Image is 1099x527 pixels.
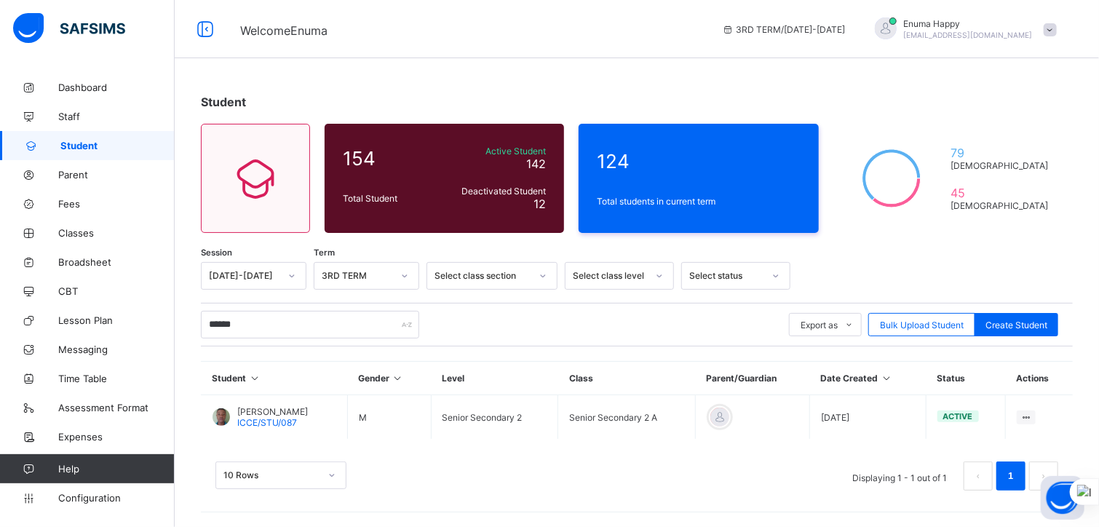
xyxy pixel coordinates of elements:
li: 下一页 [1029,461,1058,491]
button: next page [1029,461,1058,491]
div: Total Student [339,189,439,207]
th: Date Created [809,362,926,395]
button: Open asap [1041,476,1084,520]
i: Sort in Ascending Order [392,373,404,384]
span: Term [314,247,335,258]
div: EnumaHappy [860,17,1064,41]
span: Broadsheet [58,256,175,268]
th: Level [431,362,558,395]
span: Time Table [58,373,175,384]
a: 1 [1004,467,1017,486]
span: active [943,411,973,421]
span: [EMAIL_ADDRESS][DOMAIN_NAME] [904,31,1033,39]
th: Parent/Guardian [695,362,809,395]
span: Classes [58,227,175,239]
span: 79 [951,146,1055,160]
span: 154 [343,147,435,170]
th: Class [558,362,695,395]
th: Status [926,362,1005,395]
span: session/term information [722,24,846,35]
div: [DATE]-[DATE] [209,271,279,282]
th: Student [202,362,348,395]
span: Staff [58,111,175,122]
th: Gender [347,362,431,395]
span: [DEMOGRAPHIC_DATA] [951,200,1055,211]
span: Dashboard [58,82,175,93]
span: 45 [951,186,1055,200]
span: Lesson Plan [58,314,175,326]
td: Senior Secondary 2 A [558,395,695,440]
div: 10 Rows [223,470,320,481]
li: 1 [996,461,1025,491]
div: 3RD TERM [322,271,392,282]
i: Sort in Ascending Order [880,373,892,384]
span: Parent [58,169,175,181]
span: Student [201,95,246,109]
td: [DATE] [809,395,926,440]
span: Help [58,463,174,475]
span: Total students in current term [597,196,800,207]
span: ICCE/STU/087 [237,417,297,428]
span: Messaging [58,344,175,355]
th: Actions [1005,362,1073,395]
span: Deactivated Student [443,186,546,197]
span: Configuration [58,492,174,504]
span: 124 [597,150,800,173]
span: [DEMOGRAPHIC_DATA] [951,160,1055,171]
i: Sort in Ascending Order [249,373,261,384]
span: [PERSON_NAME] [237,406,308,417]
span: Fees [58,198,175,210]
span: Active Student [443,146,546,156]
button: prev page [964,461,993,491]
span: Bulk Upload Student [880,320,964,330]
span: Welcome Enuma [240,23,328,38]
td: Senior Secondary 2 [431,395,558,440]
span: Expenses [58,431,175,443]
span: Create Student [985,320,1047,330]
span: Assessment Format [58,402,175,413]
div: Select class level [573,271,647,282]
li: Displaying 1 - 1 out of 1 [841,461,958,491]
img: safsims [13,13,125,44]
span: Enuma Happy [904,18,1033,29]
span: CBT [58,285,175,297]
div: Select status [689,271,763,282]
span: Export as [801,320,838,330]
td: M [347,395,431,440]
span: 12 [533,197,546,211]
span: Student [60,140,175,151]
div: Select class section [435,271,531,282]
li: 上一页 [964,461,993,491]
span: Session [201,247,232,258]
span: 142 [526,156,546,171]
